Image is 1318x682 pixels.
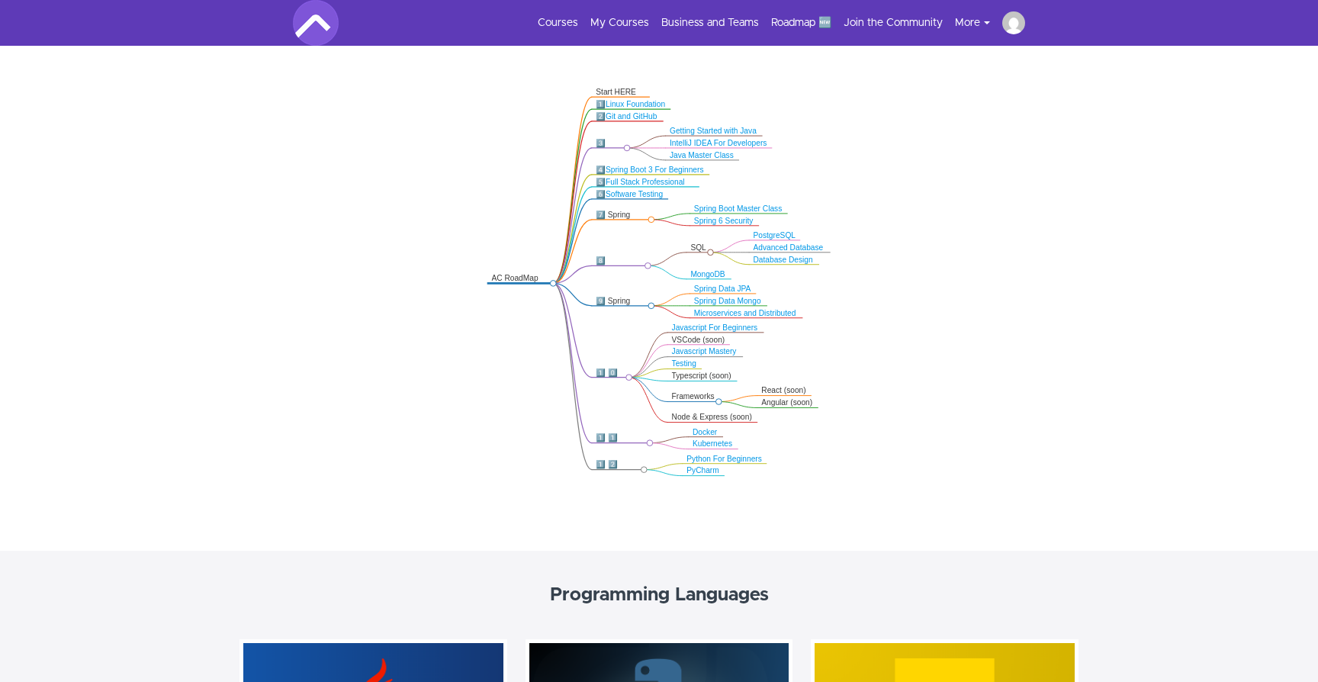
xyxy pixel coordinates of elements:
[606,166,705,174] a: Spring Boot 3 For Beginners
[596,368,625,387] div: 1️⃣ 0️⃣ JS
[661,15,759,31] a: Business and Teams
[596,256,645,275] div: 8️⃣ Databases
[596,178,685,196] a: Full Stack Professional 🔥
[844,15,943,31] a: Join the Community
[596,177,695,196] div: 5️⃣
[596,111,659,121] div: 2️⃣
[754,231,796,240] a: PostgreSQL
[590,15,649,31] a: My Courses
[693,428,718,436] a: Docker
[694,204,783,213] a: Spring Boot Master Class
[606,100,666,108] a: Linux Foundation
[754,256,813,264] a: Database Design
[596,460,641,479] div: 1️⃣ 2️⃣ Python
[687,455,763,463] a: Python For Beginners
[955,15,1002,31] button: More
[670,151,735,159] a: Java Master Class
[672,413,753,423] div: Node & Express (soon)
[596,165,706,175] div: 4️⃣
[691,243,707,253] div: SQL
[670,127,757,135] a: Getting Started with Java
[1002,11,1025,34] img: girum99@gmail.com
[762,398,814,408] div: Angular (soon)
[596,296,648,315] div: 9️⃣ Spring Boot
[771,15,831,31] a: Roadmap 🆕
[672,348,737,356] a: Javascript Mastery
[538,15,578,31] a: Courses
[596,99,667,109] div: 1️⃣
[693,440,733,449] a: Kubernetes
[596,210,648,229] div: 7️⃣ Spring Boot
[670,139,767,147] a: IntelliJ IDEA For Developers
[492,274,550,293] div: AC RoadMap 🚀
[687,467,719,475] a: PyCharm
[606,112,657,121] a: Git and GitHub
[550,586,769,604] strong: Programming Languages
[596,87,645,106] div: Start HERE 👋🏿
[694,297,761,305] a: Spring Data Mongo
[596,138,624,157] div: 3️⃣ Java
[596,189,664,199] div: 6️⃣
[691,270,725,278] a: MongoDB
[606,190,664,198] a: Software Testing
[694,217,754,225] a: Spring 6 Security
[672,372,733,381] div: Typescript (soon)
[672,392,715,402] div: Frameworks
[672,335,725,345] div: VSCode (soon)
[672,360,696,368] a: Testing
[754,243,824,252] a: Advanced Database
[694,285,751,293] a: Spring Data JPA
[672,323,758,332] a: Javascript For Beginners
[694,309,796,317] a: Microservices and Distributed
[762,386,807,396] div: React (soon)
[596,433,647,452] div: 1️⃣ 1️⃣ DevOPS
